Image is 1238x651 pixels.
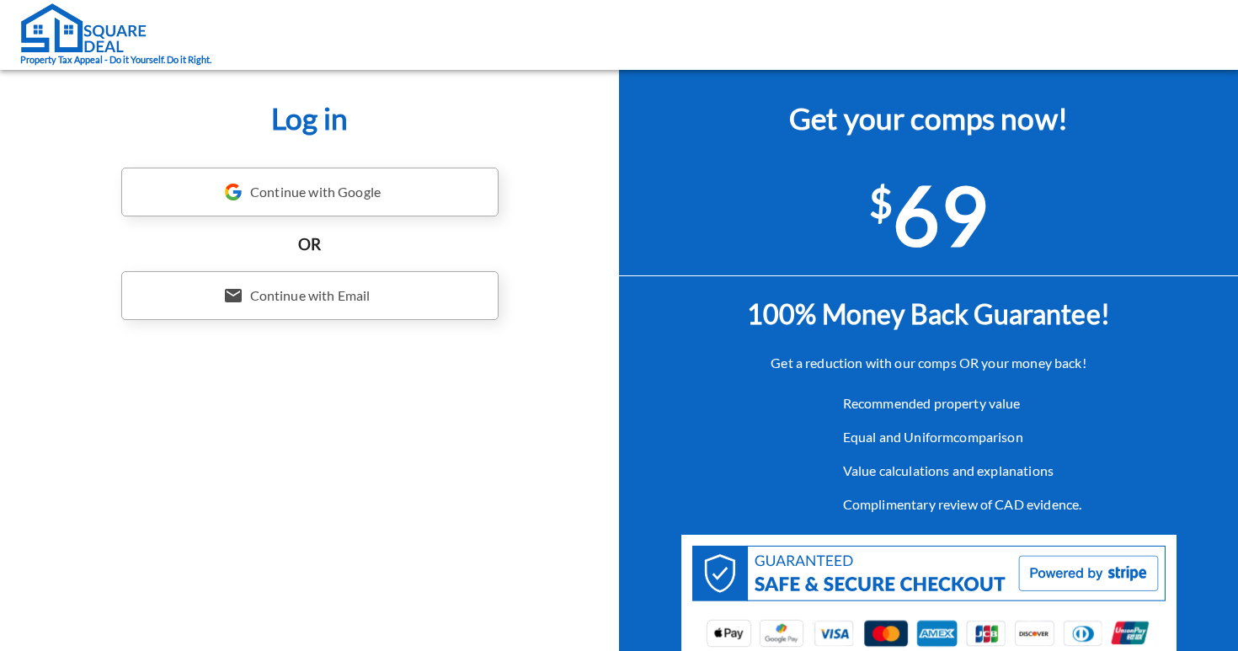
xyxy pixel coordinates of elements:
li: Equal and Uniform comparison [809,420,1082,454]
li: Recommended property value [809,387,1082,420]
img: Google [223,182,244,202]
sup: $ [869,179,893,227]
h1: Log in [27,96,592,141]
img: Square Deal [20,3,147,53]
span: 69 [869,166,987,263]
h3: OR [298,232,321,256]
li: Complimentary review of CAD evidence. [809,488,1082,521]
p: Get a reduction with our comps OR your money back! [619,353,1238,373]
h1: Get your comps now! [619,96,1238,141]
div: Continue with Google [121,168,499,216]
div: Continue with Email [121,271,499,320]
li: Value calculations and explanations [809,454,1082,488]
h1: 100% Money Back Guarantee! [619,294,1238,334]
a: Property Tax Appeal - Do it Yourself. Do it Right. [20,3,211,67]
